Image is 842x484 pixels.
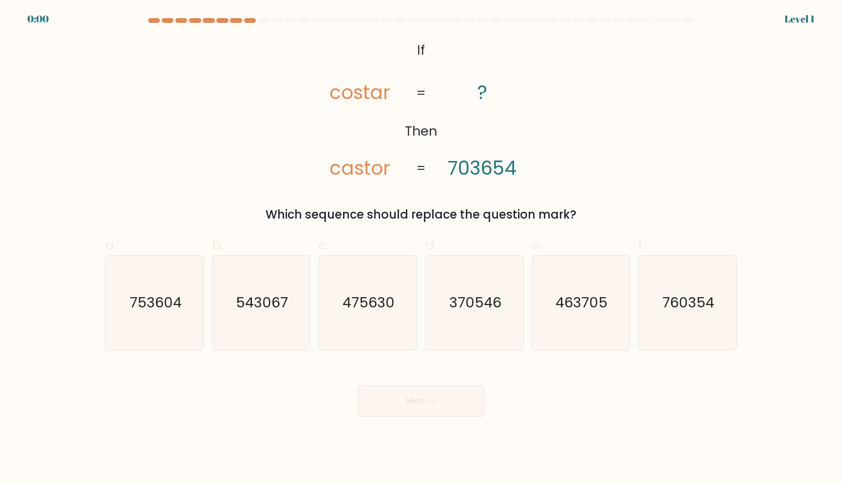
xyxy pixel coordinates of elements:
text: 753604 [130,293,182,312]
tspan: castor [329,154,390,181]
button: Next [358,385,484,417]
span: a. [105,236,117,255]
span: f. [638,236,645,255]
text: 760354 [662,293,714,312]
tspan: = [416,83,426,101]
span: d. [425,236,437,255]
div: Which sequence should replace the question mark? [111,206,731,223]
div: Level 1 [785,12,815,26]
tspan: If [417,41,425,59]
div: 0:00 [27,12,49,26]
text: 370546 [449,293,501,312]
svg: @import url('[URL][DOMAIN_NAME]); [303,37,538,182]
text: 463705 [555,293,608,312]
text: 475630 [343,293,395,312]
text: 543067 [236,293,288,312]
tspan: Then [405,122,437,140]
span: e. [532,236,542,255]
tspan: = [416,159,426,177]
tspan: costar [329,79,390,106]
span: b. [212,236,224,255]
span: c. [318,236,329,255]
tspan: ? [478,79,487,106]
tspan: 703654 [448,154,517,181]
